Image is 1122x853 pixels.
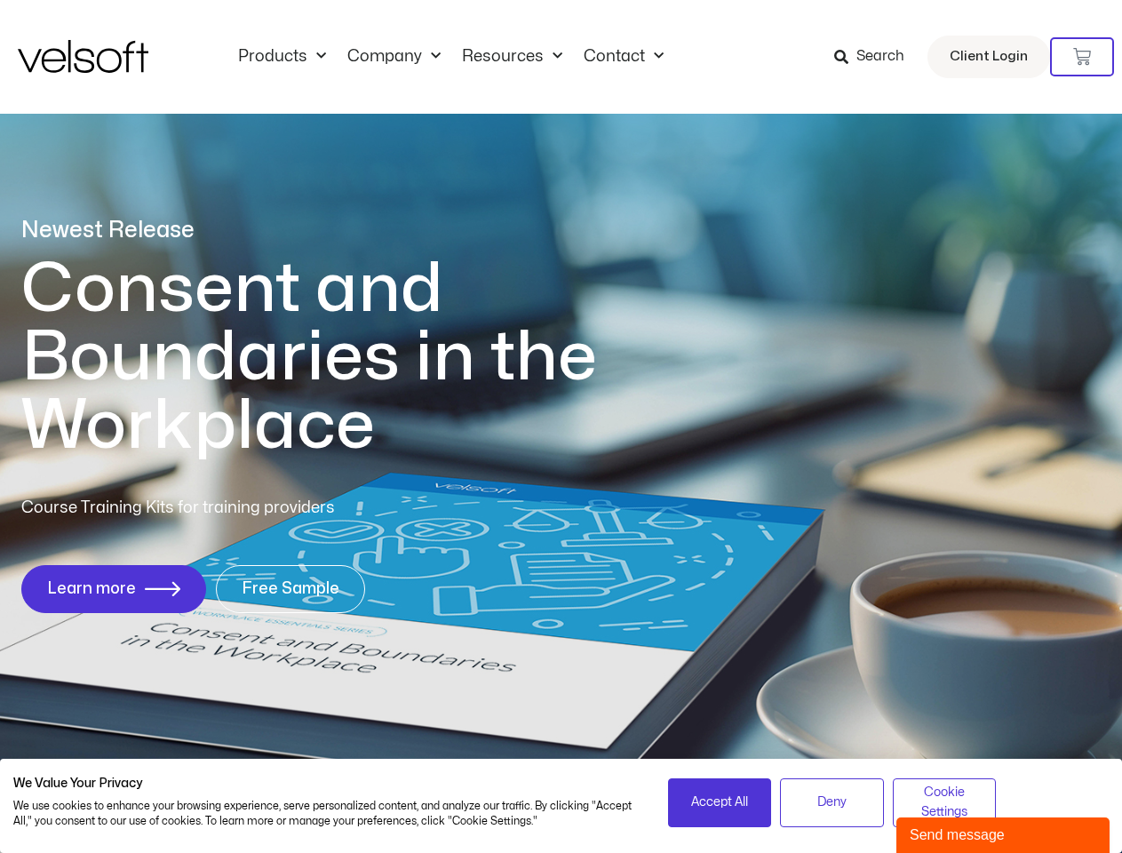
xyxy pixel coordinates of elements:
span: Deny [817,793,847,812]
p: Newest Release [21,215,670,246]
span: Search [856,45,904,68]
a: ContactMenu Toggle [573,47,674,67]
a: ResourcesMenu Toggle [451,47,573,67]
button: Deny all cookies [780,778,884,827]
span: Client Login [950,45,1028,68]
h2: We Value Your Privacy [13,776,641,792]
span: Learn more [47,580,136,598]
h1: Consent and Boundaries in the Workplace [21,255,670,460]
a: Client Login [927,36,1050,78]
a: CompanyMenu Toggle [337,47,451,67]
a: Learn more [21,565,206,613]
button: Adjust cookie preferences [893,778,997,827]
a: Free Sample [216,565,365,613]
a: Search [834,42,917,72]
img: Velsoft Training Materials [18,40,148,73]
span: Free Sample [242,580,339,598]
nav: Menu [227,47,674,67]
button: Accept all cookies [668,778,772,827]
p: Course Training Kits for training providers [21,496,464,521]
a: ProductsMenu Toggle [227,47,337,67]
span: Cookie Settings [904,783,985,823]
span: Accept All [691,793,748,812]
p: We use cookies to enhance your browsing experience, serve personalized content, and analyze our t... [13,799,641,829]
iframe: chat widget [896,814,1113,853]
